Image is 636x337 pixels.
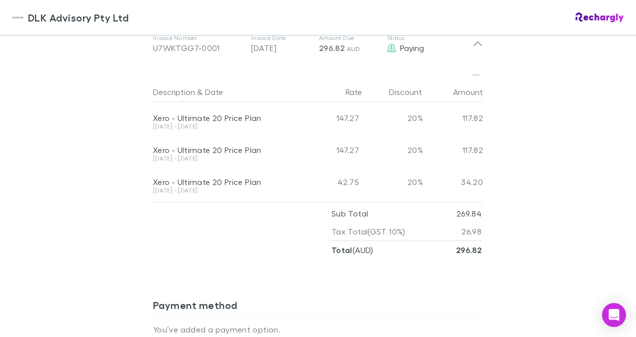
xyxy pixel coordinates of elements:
[400,43,424,52] span: Paying
[387,34,472,42] p: Status
[331,241,373,259] p: ( AUD )
[461,222,481,240] p: 26.98
[153,82,195,102] button: Description
[28,10,128,25] span: DLK Advisory Pty Ltd
[303,166,363,198] div: 42.75
[153,299,483,315] h3: Payment method
[423,134,483,166] div: 117.82
[12,11,24,23] img: DLK Advisory Pty Ltd's Logo
[153,323,483,335] p: You’ve added a payment option.
[319,34,379,42] p: Amount Due
[363,166,423,198] div: 20%
[153,42,243,54] div: U7WKTGG7-0001
[423,102,483,134] div: 117.82
[153,113,299,123] div: Xero - Ultimate 20 Price Plan
[251,42,311,54] p: [DATE]
[363,102,423,134] div: 20%
[331,245,352,255] strong: Total
[456,204,481,222] p: 269.84
[153,82,299,102] div: &
[303,102,363,134] div: 147.27
[251,34,311,42] p: Invoice Date
[205,82,223,102] button: Date
[331,222,405,240] p: Tax Total (GST 10%)
[575,12,624,22] img: Rechargly Logo
[153,155,299,161] div: [DATE] - [DATE]
[319,43,344,53] span: 296.82
[153,145,299,155] div: Xero - Ultimate 20 Price Plan
[347,45,360,52] span: AUD
[456,245,481,255] strong: 296.82
[363,134,423,166] div: 20%
[303,134,363,166] div: 147.27
[153,34,243,42] p: Invoice Number
[423,166,483,198] div: 34.20
[153,177,299,187] div: Xero - Ultimate 20 Price Plan
[602,303,626,327] div: Open Intercom Messenger
[153,187,299,193] div: [DATE] - [DATE]
[331,204,368,222] p: Sub Total
[145,24,491,64] div: Invoice NumberU7WKTGG7-0001Invoice Date[DATE]Amount Due296.82 AUDStatusPaying
[153,123,299,129] div: [DATE] - [DATE]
